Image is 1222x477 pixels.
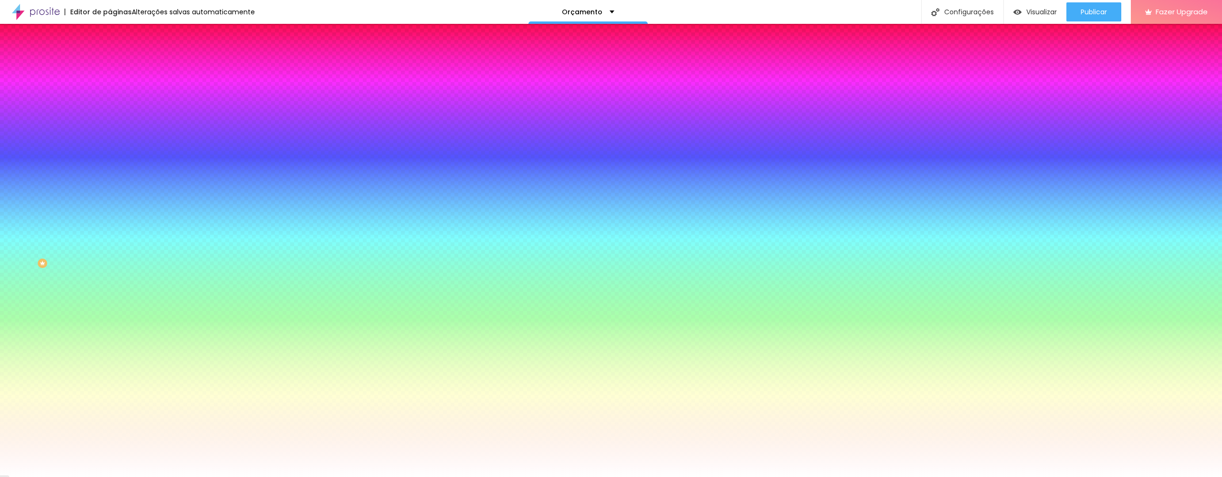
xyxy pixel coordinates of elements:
div: Editor de páginas [64,9,132,15]
button: Publicar [1066,2,1121,21]
img: Icone [931,8,939,16]
span: Publicar [1081,8,1107,16]
div: Alterações salvas automaticamente [132,9,255,15]
button: Visualizar [1004,2,1066,21]
span: Visualizar [1026,8,1057,16]
img: view-1.svg [1013,8,1022,16]
span: Fazer Upgrade [1156,8,1208,16]
p: Orçamento [562,9,602,15]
